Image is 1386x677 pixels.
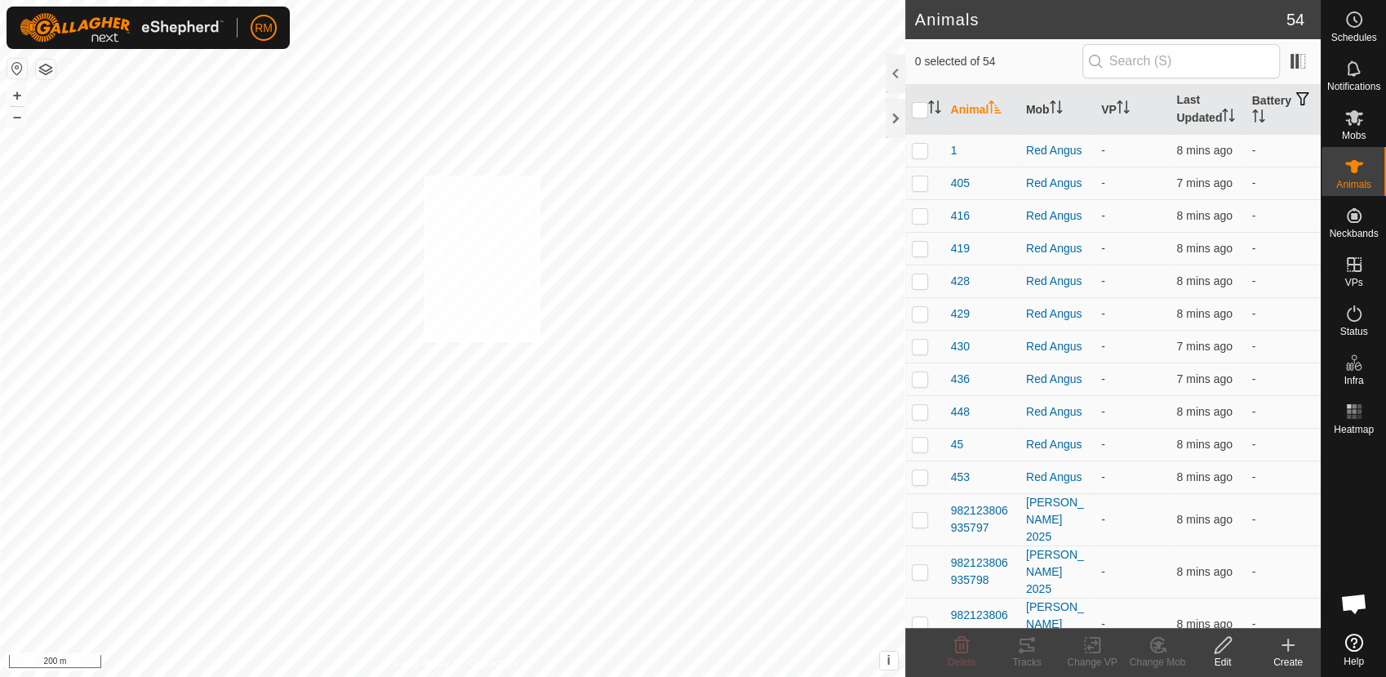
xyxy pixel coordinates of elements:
div: Change VP [1059,655,1125,670]
td: - [1246,428,1321,461]
span: Schedules [1330,33,1376,42]
span: 436 [951,371,970,388]
app-display-virtual-paddock-transition: - [1101,144,1105,157]
p-sorticon: Activate to sort [1252,112,1265,125]
span: 45 [951,436,964,453]
app-display-virtual-paddock-transition: - [1101,340,1105,353]
span: 3 Sept 2025, 6:56 am [1176,372,1232,385]
span: RM [255,20,273,37]
p-sorticon: Activate to sort [1050,103,1063,116]
div: Red Angus [1026,436,1088,453]
td: - [1246,167,1321,199]
app-display-virtual-paddock-transition: - [1101,307,1105,320]
span: 1 [951,142,957,159]
span: 982123806935798 [951,555,1013,589]
span: 3 Sept 2025, 6:56 am [1176,144,1232,157]
span: Help [1344,657,1364,666]
div: Red Angus [1026,371,1088,388]
div: Red Angus [1026,403,1088,421]
a: Contact Us [469,656,517,670]
th: Animal [944,85,1020,135]
td: - [1246,395,1321,428]
button: Reset Map [7,59,27,78]
span: 3 Sept 2025, 6:55 am [1176,513,1232,526]
span: 416 [951,207,970,225]
div: Red Angus [1026,469,1088,486]
app-display-virtual-paddock-transition: - [1101,438,1105,451]
button: + [7,86,27,105]
td: - [1246,265,1321,297]
th: Mob [1020,85,1095,135]
td: - [1246,493,1321,546]
div: Red Angus [1026,142,1088,159]
span: 3 Sept 2025, 6:56 am [1176,176,1232,189]
td: - [1246,134,1321,167]
td: - [1246,232,1321,265]
div: Edit [1190,655,1255,670]
span: 429 [951,305,970,323]
span: Infra [1344,376,1363,385]
span: Delete [948,657,976,668]
button: – [7,107,27,127]
p-sorticon: Activate to sort [1117,103,1130,116]
span: 430 [951,338,970,355]
app-display-virtual-paddock-transition: - [1101,372,1105,385]
td: - [1246,363,1321,395]
div: Red Angus [1026,338,1088,355]
span: i [886,653,890,667]
app-display-virtual-paddock-transition: - [1101,617,1105,630]
app-display-virtual-paddock-transition: - [1101,209,1105,222]
span: 3 Sept 2025, 6:55 am [1176,242,1232,255]
p-sorticon: Activate to sort [988,103,1002,116]
span: 3 Sept 2025, 6:55 am [1176,617,1232,630]
td: - [1246,330,1321,363]
th: Battery [1246,85,1321,135]
th: Last Updated [1170,85,1245,135]
span: 405 [951,175,970,192]
div: [PERSON_NAME] 2025 [1026,546,1088,598]
span: 428 [951,273,970,290]
div: Create [1255,655,1321,670]
div: Red Angus [1026,240,1088,257]
span: 3 Sept 2025, 6:55 am [1176,274,1232,287]
span: 3 Sept 2025, 6:56 am [1176,209,1232,222]
span: 982123806935802 [951,607,1013,641]
div: Red Angus [1026,273,1088,290]
div: [PERSON_NAME] 2025 [1026,599,1088,650]
span: 3 Sept 2025, 6:56 am [1176,340,1232,353]
app-display-virtual-paddock-transition: - [1101,470,1105,483]
div: Red Angus [1026,207,1088,225]
td: - [1246,461,1321,493]
span: Notifications [1327,82,1380,91]
div: Red Angus [1026,175,1088,192]
span: Heatmap [1334,425,1374,434]
p-sorticon: Activate to sort [1222,111,1235,124]
span: 3 Sept 2025, 6:56 am [1176,438,1232,451]
td: - [1246,546,1321,598]
span: 419 [951,240,970,257]
app-display-virtual-paddock-transition: - [1101,405,1105,418]
span: Mobs [1342,131,1366,140]
td: - [1246,598,1321,650]
div: Tracks [994,655,1059,670]
h2: Animals [915,10,1286,29]
span: Animals [1336,180,1371,189]
input: Search (S) [1082,44,1280,78]
td: - [1246,199,1321,232]
app-display-virtual-paddock-transition: - [1101,176,1105,189]
button: Map Layers [36,60,56,79]
a: Open chat [1330,579,1379,628]
span: 982123806935797 [951,502,1013,537]
span: 54 [1286,7,1304,32]
th: VP [1095,85,1170,135]
span: 3 Sept 2025, 6:56 am [1176,470,1232,483]
img: Gallagher Logo [20,13,224,42]
p-sorticon: Activate to sort [928,103,941,116]
span: 448 [951,403,970,421]
div: [PERSON_NAME] 2025 [1026,494,1088,546]
span: 453 [951,469,970,486]
td: - [1246,297,1321,330]
app-display-virtual-paddock-transition: - [1101,565,1105,578]
span: 3 Sept 2025, 6:56 am [1176,307,1232,320]
span: 3 Sept 2025, 6:55 am [1176,565,1232,578]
